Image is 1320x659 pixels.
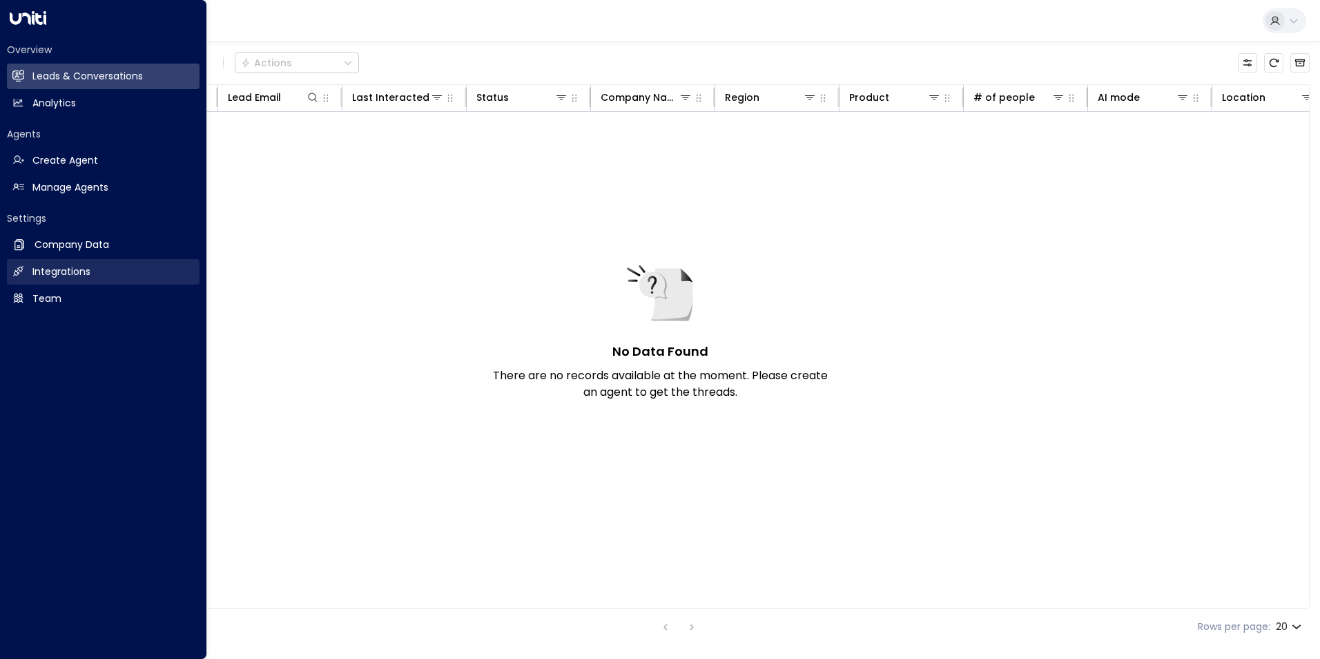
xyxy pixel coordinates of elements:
div: Product [849,89,889,106]
div: 20 [1276,617,1304,637]
h2: Agents [7,127,200,141]
div: Region [725,89,817,106]
div: Location [1222,89,1265,106]
div: Location [1222,89,1314,106]
div: Company Name [601,89,679,106]
h2: Leads & Conversations [32,69,143,84]
a: Create Agent [7,148,200,173]
div: AI mode [1098,89,1140,106]
div: Last Interacted [352,89,429,106]
h2: Settings [7,211,200,225]
h2: Team [32,292,61,306]
h2: Company Data [35,238,109,252]
div: Lead Email [228,89,320,106]
button: Customize [1238,53,1257,73]
h2: Analytics [32,96,76,111]
h2: Manage Agents [32,180,108,195]
a: Leads & Conversations [7,64,200,89]
div: Product [849,89,941,106]
div: Actions [241,57,292,69]
div: Status [476,89,509,106]
button: Archived Leads [1290,53,1310,73]
label: Rows per page: [1198,620,1270,634]
h2: Create Agent [32,153,98,168]
span: Refresh [1264,53,1283,73]
button: Actions [235,52,359,73]
div: Region [725,89,759,106]
a: Team [7,286,200,312]
div: Lead Email [228,89,281,106]
div: Button group with a nested menu [235,52,359,73]
h2: Integrations [32,265,90,279]
div: Company Name [601,89,692,106]
a: Analytics [7,90,200,116]
div: Status [476,89,568,106]
a: Company Data [7,232,200,258]
div: AI mode [1098,89,1190,106]
h5: No Data Found [612,342,708,361]
a: Manage Agents [7,175,200,200]
nav: pagination navigation [657,618,701,636]
div: # of people [973,89,1035,106]
h2: Overview [7,43,200,57]
div: # of people [973,89,1065,106]
div: Last Interacted [352,89,444,106]
a: Integrations [7,259,200,285]
p: There are no records available at the moment. Please create an agent to get the threads. [487,367,833,401]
